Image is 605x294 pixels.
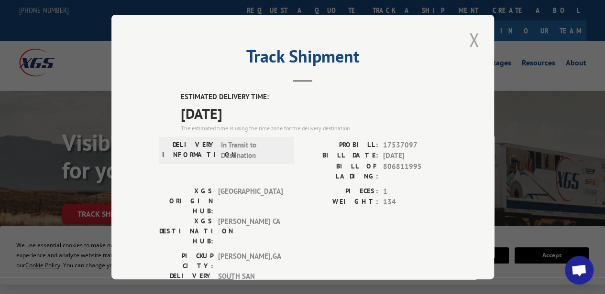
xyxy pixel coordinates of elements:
label: BILL DATE: [303,150,378,161]
span: SOUTH SAN [PERSON_NAME] , CA [218,271,283,292]
span: [PERSON_NAME] , GA [218,251,283,271]
label: DELIVERY CITY: [159,271,213,292]
span: [DATE] [181,102,446,124]
span: 17537097 [383,139,446,150]
button: Close modal [466,27,482,53]
div: The estimated time is using the time zone for the delivery destination. [181,124,446,132]
label: ESTIMATED DELIVERY TIME: [181,92,446,103]
label: WEIGHT: [303,197,378,208]
span: [GEOGRAPHIC_DATA] [218,186,283,216]
span: 134 [383,197,446,208]
label: PIECES: [303,186,378,197]
label: XGS ORIGIN HUB: [159,186,213,216]
h2: Track Shipment [159,50,446,68]
span: [PERSON_NAME] CA [218,216,283,246]
span: In Transit to Destination [221,139,286,161]
span: 806811995 [383,161,446,181]
label: PICKUP CITY: [159,251,213,271]
label: BILL OF LADING: [303,161,378,181]
a: Open chat [565,256,594,284]
label: PROBILL: [303,139,378,150]
span: 1 [383,186,446,197]
span: [DATE] [383,150,446,161]
label: DELIVERY INFORMATION: [162,139,216,161]
label: XGS DESTINATION HUB: [159,216,213,246]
